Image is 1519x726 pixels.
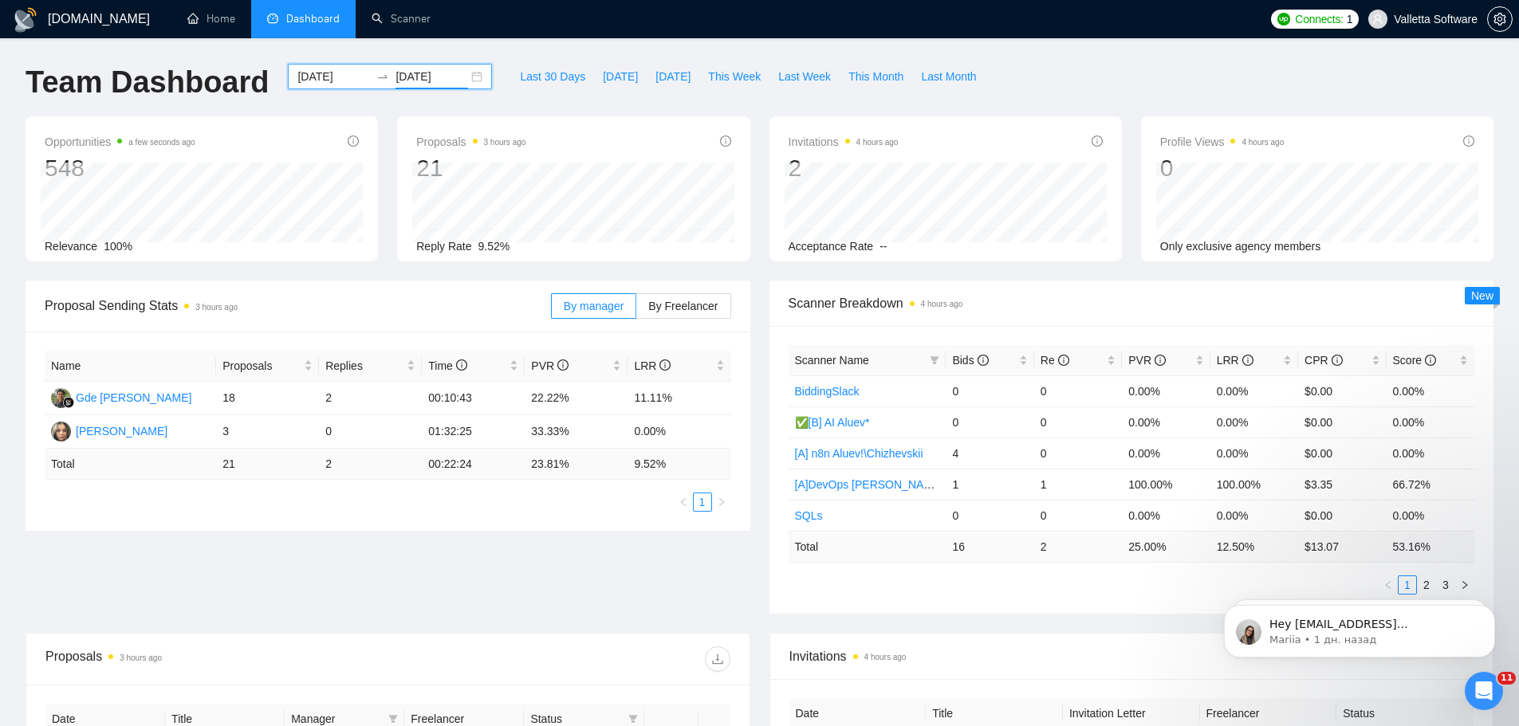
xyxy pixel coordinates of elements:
a: 1 [694,493,711,511]
span: 1 [1347,10,1353,28]
input: End date [395,68,468,85]
span: info-circle [1332,355,1343,366]
td: 0.00% [1122,406,1210,438]
input: Start date [297,68,370,85]
time: a few seconds ago [128,138,195,147]
a: VS[PERSON_NAME] [51,424,167,437]
span: info-circle [659,359,671,371]
span: info-circle [348,135,359,147]
span: info-circle [1463,135,1474,147]
h1: Team Dashboard [26,64,269,101]
button: Last 30 Days [511,64,594,89]
span: Proposals [416,132,525,151]
span: Scanner Name [795,354,869,367]
span: swap-right [376,70,389,83]
div: 2 [789,153,899,183]
li: 1 [693,493,712,512]
span: info-circle [456,359,467,371]
span: download [706,653,730,665]
time: 4 hours ago [864,653,907,661]
img: GK [51,388,71,408]
span: -- [880,240,887,253]
td: 0 [1034,406,1122,438]
td: 25.00 % [1122,531,1210,562]
td: 0 [1034,375,1122,406]
a: ✅[B] AI Aluev* [795,416,870,429]
time: 4 hours ago [856,138,899,147]
td: 18 [216,382,319,415]
a: SQLs [795,509,823,522]
button: This Month [840,64,912,89]
span: info-circle [1155,355,1166,366]
span: info-circle [557,359,569,371]
td: 53.16 % [1387,531,1474,562]
span: PVR [1128,354,1166,367]
td: 21 [216,449,319,480]
td: 0.00% [1210,500,1298,531]
span: info-circle [1058,355,1069,366]
span: info-circle [978,355,989,366]
a: [A] n8n Aluev!\Chizhevskii [795,447,923,460]
span: Relevance [45,240,97,253]
img: logo [13,7,38,33]
span: right [717,497,726,507]
td: 0.00% [1122,375,1210,406]
span: Bids [952,354,988,367]
iframe: Intercom live chat [1465,672,1503,710]
span: setting [1488,13,1512,26]
td: $0.00 [1298,438,1386,469]
td: 0.00% [1387,438,1474,469]
span: By manager [564,300,624,312]
td: $0.00 [1298,406,1386,438]
span: Score [1393,354,1436,367]
span: Connects: [1295,10,1343,28]
a: [A]DevOps [PERSON_NAME] [795,478,944,491]
span: LRR [1217,354,1253,367]
div: 21 [416,153,525,183]
td: 33.33% [525,415,628,449]
div: Gde [PERSON_NAME] [76,389,192,406]
th: Replies [319,351,422,382]
td: 3 [216,415,319,449]
span: user [1372,14,1383,25]
img: gigradar-bm.png [63,397,74,408]
td: 0.00% [1210,406,1298,438]
td: 0.00% [1210,375,1298,406]
span: This Week [708,68,761,85]
span: Dashboard [286,12,340,26]
button: left [674,493,693,512]
td: 22.22% [525,382,628,415]
button: This Week [699,64,769,89]
td: 100.00% [1122,469,1210,500]
span: info-circle [1092,135,1103,147]
span: Invitations [789,646,1474,666]
td: 00:22:24 [422,449,525,480]
td: 2 [319,449,422,480]
span: filter [388,714,398,724]
span: filter [628,714,638,724]
td: $0.00 [1298,500,1386,531]
img: upwork-logo.png [1277,13,1290,26]
button: setting [1487,6,1513,32]
span: [DATE] [655,68,691,85]
time: 4 hours ago [1242,138,1284,147]
span: Proposal Sending Stats [45,296,551,316]
td: 12.50 % [1210,531,1298,562]
td: 0.00% [1122,438,1210,469]
td: 66.72% [1387,469,1474,500]
span: By Freelancer [648,300,718,312]
td: 0 [946,500,1033,531]
td: 0 [1034,438,1122,469]
td: $ 13.07 [1298,531,1386,562]
span: Proposals [222,357,301,375]
span: This Month [848,68,903,85]
span: Last Week [778,68,831,85]
span: info-circle [1425,355,1436,366]
td: 0.00% [628,415,730,449]
div: 548 [45,153,195,183]
span: dashboard [267,13,278,24]
div: [PERSON_NAME] [76,422,167,440]
time: 3 hours ago [120,653,162,662]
